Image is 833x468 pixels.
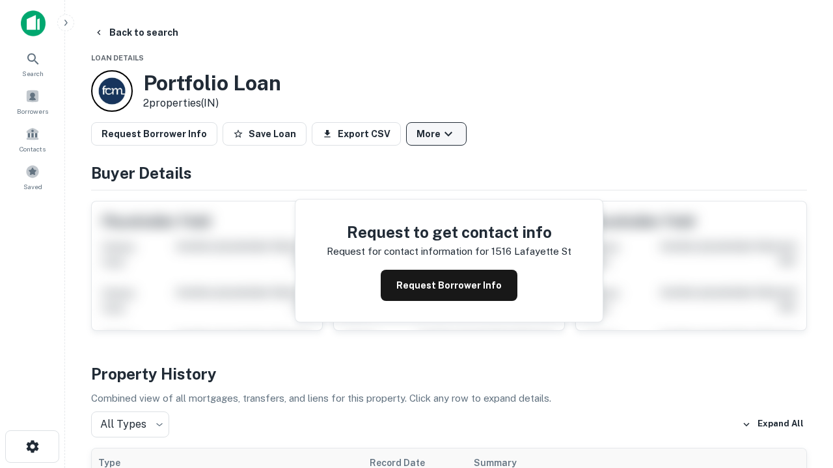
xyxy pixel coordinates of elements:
span: Contacts [20,144,46,154]
a: Contacts [4,122,61,157]
button: Save Loan [223,122,307,146]
h4: Request to get contact info [327,220,571,244]
iframe: Chat Widget [768,364,833,426]
h4: Property History [91,362,807,385]
span: Search [22,68,44,79]
span: Saved [23,181,42,192]
button: Export CSV [312,122,401,146]
p: Request for contact information for [327,244,489,259]
p: 2 properties (IN) [143,96,281,111]
button: Request Borrower Info [381,270,517,301]
a: Search [4,46,61,81]
button: Request Borrower Info [91,122,217,146]
button: Expand All [739,415,807,434]
div: All Types [91,411,169,437]
button: Back to search [89,21,184,44]
button: More [406,122,467,146]
a: Borrowers [4,84,61,119]
p: 1516 lafayette st [491,244,571,259]
img: capitalize-icon.png [21,10,46,36]
a: Saved [4,159,61,194]
p: Combined view of all mortgages, transfers, and liens for this property. Click any row to expand d... [91,391,807,406]
h4: Buyer Details [91,161,807,185]
span: Borrowers [17,106,48,116]
span: Loan Details [91,54,144,62]
h3: Portfolio Loan [143,71,281,96]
